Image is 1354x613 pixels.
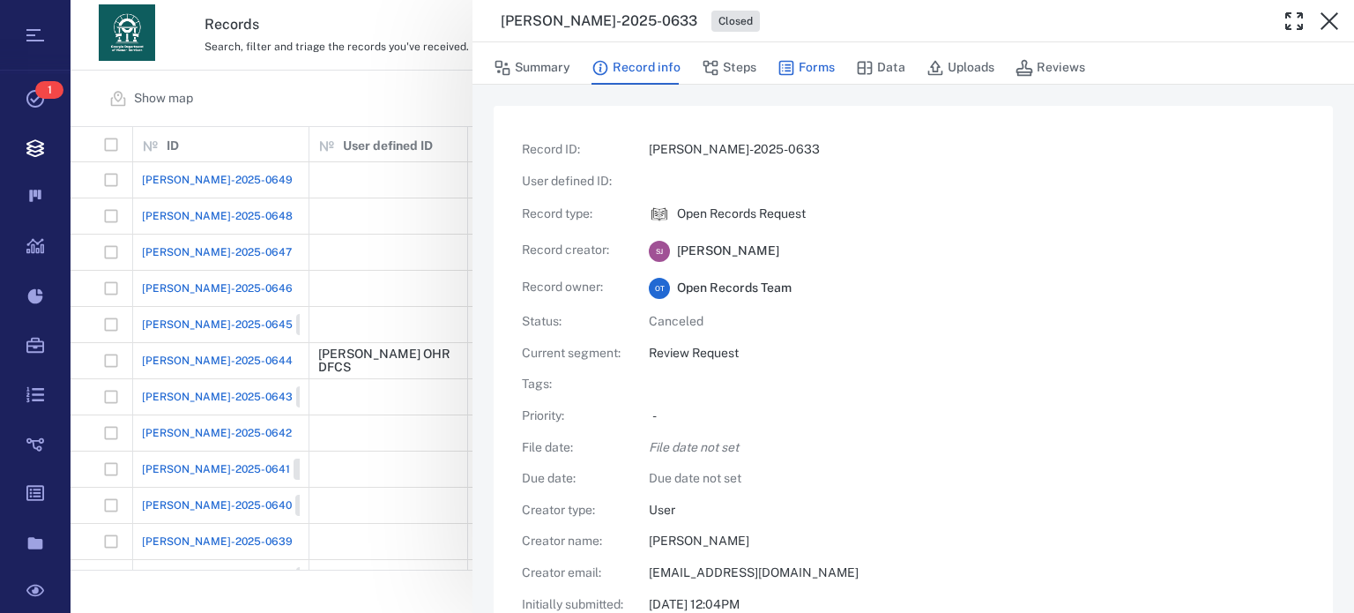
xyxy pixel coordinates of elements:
p: User [649,502,1305,520]
p: [EMAIL_ADDRESS][DOMAIN_NAME] [649,564,1305,582]
button: Close [1312,4,1347,39]
button: Toggle Fullscreen [1276,4,1312,39]
div: O T [649,278,670,299]
p: File date not set [649,439,1305,457]
p: Record ID : [522,141,628,159]
p: Record type : [522,206,628,223]
h3: [PERSON_NAME]-2025-0633 [501,11,697,32]
p: Creator type : [522,502,628,520]
button: Data [856,51,905,85]
button: Forms [777,51,835,85]
p: [PERSON_NAME] [649,533,1305,550]
p: User defined ID : [522,173,628,191]
p: Canceled [649,313,1305,331]
p: Record creator : [522,242,628,259]
button: Steps [702,51,756,85]
p: Creator email : [522,564,628,582]
p: Tags : [522,376,628,393]
button: Reviews [1015,51,1085,85]
span: [PERSON_NAME] [677,243,779,260]
p: Due date : [522,470,628,488]
p: File date : [522,439,628,457]
p: Priority : [522,407,628,425]
body: Rich Text Area. Press ALT-0 for help. [14,14,767,30]
span: Closed [715,14,756,29]
div: Open Records Request [649,204,670,225]
p: [PERSON_NAME]-2025-0633 [649,141,1305,159]
p: Current segment : [522,345,628,363]
span: Open Records Team [677,280,792,297]
button: Uploads [926,51,994,85]
p: Creator name : [522,533,628,550]
span: Help [40,12,76,28]
div: S J [649,241,670,262]
p: - [652,407,1305,425]
img: icon Open Records Request [649,204,670,225]
p: Status : [522,313,628,331]
p: Due date not set [649,470,1305,488]
p: Review Request [649,345,1305,363]
button: Summary [494,51,570,85]
p: Open Records Request [677,206,806,223]
p: Record owner : [522,279,628,296]
span: 1 [35,81,63,99]
button: Record info [591,51,681,85]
